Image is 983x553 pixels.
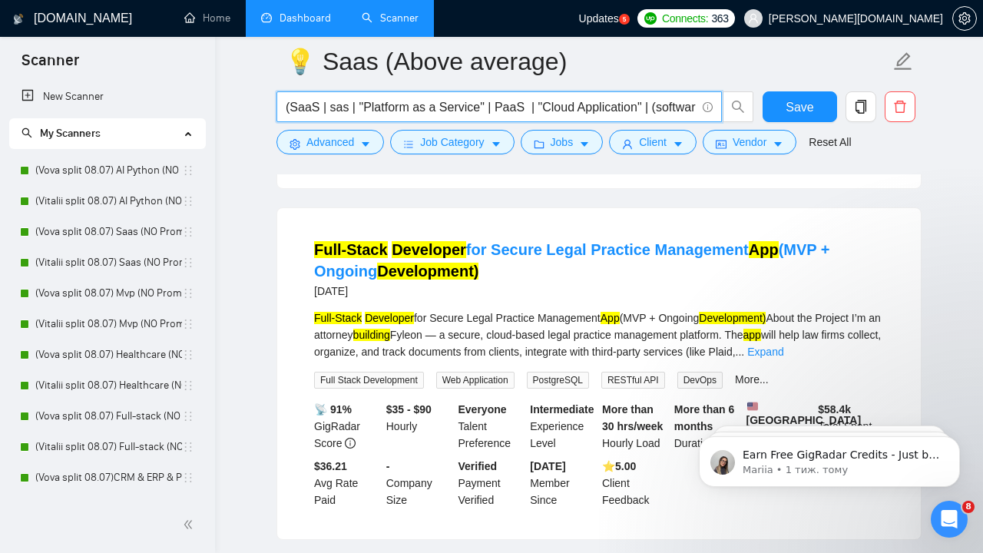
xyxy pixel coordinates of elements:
span: Job Category [420,134,484,151]
mark: App [749,241,779,258]
b: $36.21 [314,460,347,472]
li: (Vova split 08.07) Saas (NO Prompt 01.07) [9,217,205,247]
span: My Scanners [40,127,101,140]
span: bars [403,138,414,150]
li: (Vova split 08.07)CRM & ERP & PMS (NO Prompt 01.07) [9,462,205,493]
div: Client Feedback [599,458,671,508]
a: (Vova split 08.07) Saas (NO Prompt 01.07) [35,217,182,247]
div: Hourly Load [599,401,671,452]
span: Web Application [436,372,515,389]
a: (Vitalii split 08.07) AI Python (NO Prompt 01.07) [35,186,182,217]
span: idcard [716,138,726,150]
button: delete [885,91,915,122]
span: Save [786,98,813,117]
b: Verified [458,460,498,472]
span: Updates [579,12,619,25]
input: Search Freelance Jobs... [286,98,696,117]
button: folderJobscaret-down [521,130,604,154]
span: PostgreSQL [527,372,589,389]
mark: Developer [392,241,466,258]
span: copy [846,100,875,114]
a: setting [952,12,977,25]
button: idcardVendorcaret-down [703,130,796,154]
div: for Secure Legal Practice Management (MVP + Ongoing About the Project I’m an attorney Fyleon — a ... [314,310,884,360]
span: caret-down [673,138,683,150]
span: caret-down [579,138,590,150]
button: userClientcaret-down [609,130,697,154]
a: searchScanner [362,12,419,25]
span: RESTful API [601,372,665,389]
span: caret-down [360,138,371,150]
div: Talent Preference [455,401,528,452]
b: More than 30 hrs/week [602,403,663,432]
div: Experience Level [527,401,599,452]
span: Full Stack Development [314,372,424,389]
button: settingAdvancedcaret-down [276,130,384,154]
div: Member Since [527,458,599,508]
a: Expand [747,346,783,358]
a: Reset All [809,134,851,151]
b: ⭐️ 5.00 [602,460,636,472]
span: holder [182,195,194,207]
li: (Vova split 08.07) Healthcare (NO Prompt 01.07) [9,339,205,370]
mark: Development) [377,263,478,280]
span: info-circle [345,438,356,449]
span: user [748,13,759,24]
span: setting [953,12,976,25]
a: (Vova split 08.07) AI Python (NO Prompt 01.07) [35,155,182,186]
li: (Vova split 08.07) AI Python (NO Prompt 01.07) [9,155,205,186]
span: holder [182,318,194,330]
iframe: Intercom live chat [931,501,968,538]
span: delete [885,100,915,114]
img: 🇺🇸 [747,401,758,412]
span: holder [182,226,194,238]
span: holder [182,379,194,392]
a: 5 [619,14,630,25]
a: More... [735,373,769,386]
a: (Vova split 08.07) Full-stack (NO prompt 01.07) [35,401,182,432]
a: homeHome [184,12,230,25]
span: holder [182,349,194,361]
span: double-left [183,517,198,532]
span: 8 [962,501,975,513]
a: (Vova split 08.07) Healthcare (NO Prompt 01.07) [35,339,182,370]
mark: Development) [699,312,766,324]
span: My Scanners [22,127,101,140]
b: - [386,460,390,472]
mark: App [601,312,620,324]
mark: Full-Stack [314,312,362,324]
li: (Vitalii split 08.07) Mvp (NO Prompt 01.07) [9,309,205,339]
mark: building [353,329,390,341]
span: Vendor [733,134,766,151]
a: dashboardDashboard [261,12,331,25]
span: 363 [711,10,728,27]
span: search [723,100,753,114]
span: DevOps [677,372,723,389]
span: holder [182,472,194,484]
span: ... [736,346,745,358]
div: Avg Rate Paid [311,458,383,508]
span: holder [182,410,194,422]
div: Country [743,401,816,452]
span: holder [182,164,194,177]
a: (Vova split 08.07)CRM & ERP & PMS (NO Prompt 01.07) [35,462,182,493]
span: info-circle [703,102,713,112]
button: copy [846,91,876,122]
mark: Full-Stack [314,241,388,258]
span: Advanced [306,134,354,151]
li: (Vitalii split 08.07) Full-stack (NO prompt 01.07) [9,432,205,462]
span: holder [182,257,194,269]
span: caret-down [491,138,501,150]
span: Connects: [662,10,708,27]
a: Full-Stack Developerfor Secure Legal Practice ManagementApp(MVP + OngoingDevelopment) [314,241,830,280]
b: $35 - $90 [386,403,432,416]
a: (Vitalii split 08.07) Saas (NO Prompt 01.07) [35,247,182,278]
li: (Vova split 08.07) Mvp (NO Prompt 01.07) [9,278,205,309]
b: More than 6 months [674,403,735,432]
span: caret-down [773,138,783,150]
span: edit [893,51,913,71]
a: (Vitalii split 08.07) Mvp (NO Prompt 01.07) [35,309,182,339]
